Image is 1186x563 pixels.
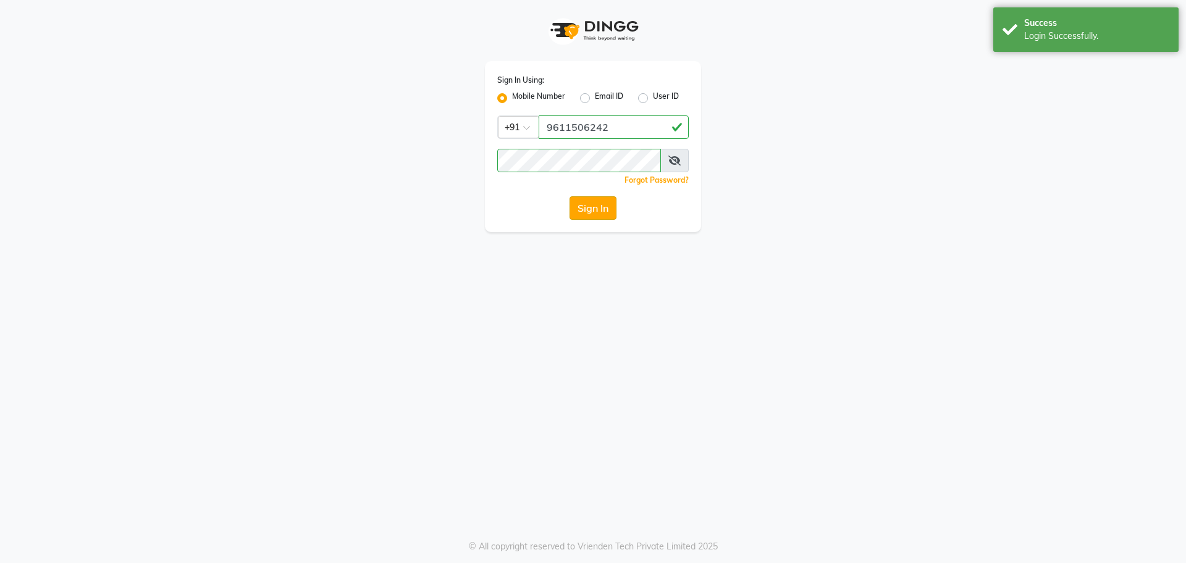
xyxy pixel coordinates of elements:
img: logo1.svg [544,12,642,49]
label: User ID [653,91,679,106]
div: Success [1024,17,1169,30]
a: Forgot Password? [625,175,689,185]
div: Login Successfully. [1024,30,1169,43]
label: Email ID [595,91,623,106]
input: Username [539,115,689,139]
label: Sign In Using: [497,75,544,86]
button: Sign In [570,196,616,220]
label: Mobile Number [512,91,565,106]
input: Username [497,149,661,172]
